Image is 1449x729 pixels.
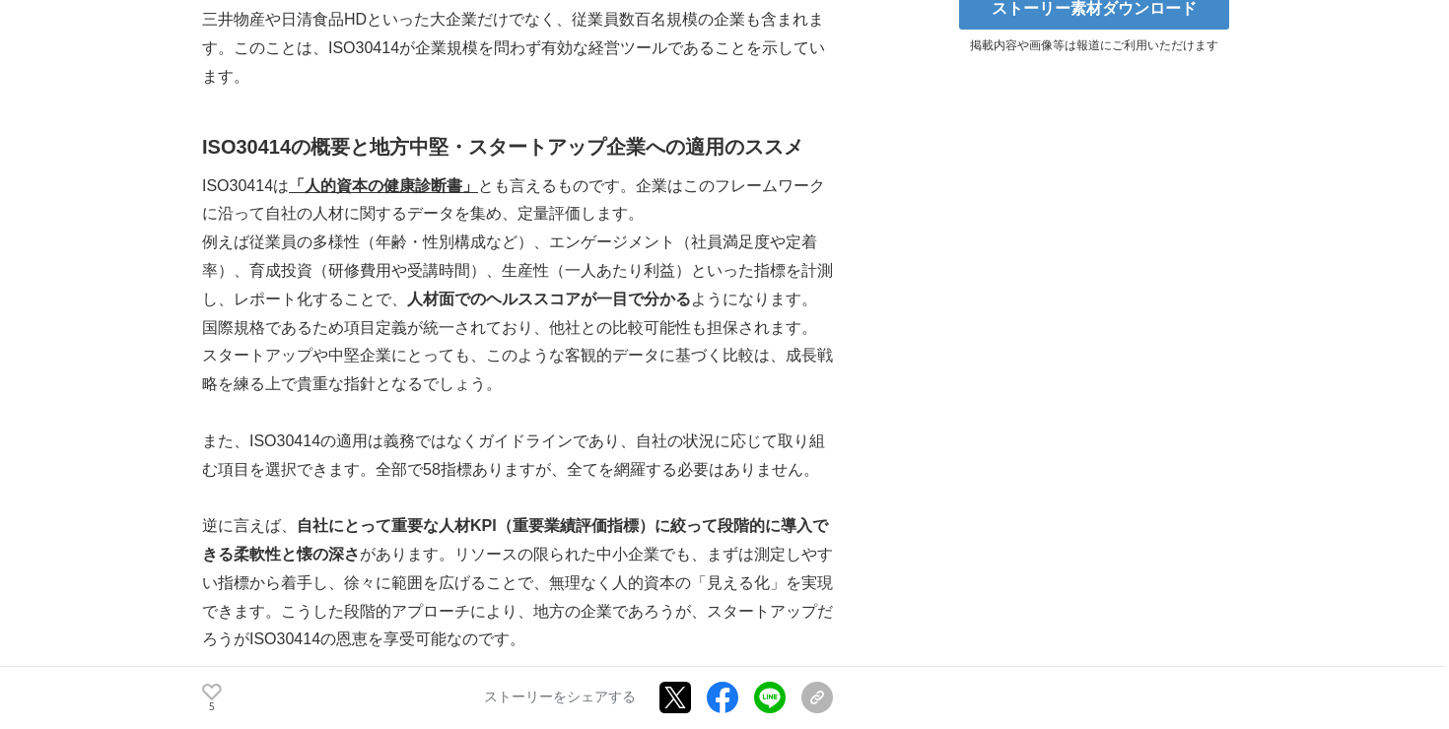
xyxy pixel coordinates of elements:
[202,342,833,399] p: スタートアップや中堅企業にとっても、このような客観的データに基づく比較は、成長戦略を練る上で貴重な指針となるでしょう。
[289,177,478,194] u: 「人的資本の健康診断書」
[202,172,833,230] p: ISO30414は とも言えるものです。企業はこのフレームワークに沿って自社の人材に関するデータを集め、定量評価します。
[202,314,833,343] p: 国際規格であるため項目定義が統一されており、他社との比較可能性も担保されます​。
[202,229,833,313] p: 例えば従業員の多様性（年齢・性別構成など）、エンゲージメント（社員満足度や定着率）、育成投資（研修費用や受講時間）、生産性（一人あたり利益）といった指標を計測し、レポート化することで、 ようにな...
[202,517,828,563] strong: 自社にとって重要な人材KPI（重要業績評価指標）に絞って段階的に導入できる柔軟性と懐の深さ
[484,690,636,707] p: ストーリーをシェアする
[407,291,691,307] strong: 人材面でのヘルススコアが一目で分かる
[202,136,803,158] strong: ISO30414の概要と地方中堅・スタートアップ企業への適用のススメ
[202,512,833,654] p: 逆に言えば、 があります。リソースの限られた中小企業でも、まずは測定しやすい指標から着手し、徐々に範囲を広げることで、無理なく人的資本の「見える化」を実現できます。こうした段階的アプローチにより...
[946,37,1242,54] p: 掲載内容や画像等は報道にご利用いただけます
[202,702,222,712] p: 5
[202,428,833,485] p: また、ISO30414の適用は義務ではなくガイドラインであり、自社の状況に応じて取り組む項目を選択できます​。全部で58指標ありますが、全てを網羅する必要はありません。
